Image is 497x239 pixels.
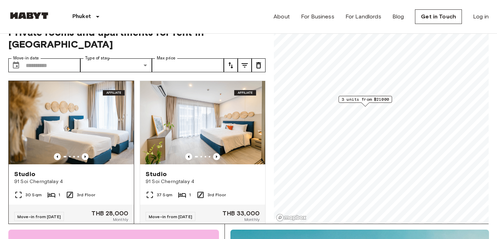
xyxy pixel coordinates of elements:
span: Monthly [113,216,128,223]
span: Studio [14,170,35,178]
a: About [274,13,290,21]
span: Monthly [244,216,260,223]
button: Previous image [185,153,192,160]
span: 3rd Floor [207,192,226,198]
button: Previous image [82,153,89,160]
a: Blog [392,13,404,21]
button: tune [252,58,266,72]
a: Marketing picture of unit STCPrevious imagePrevious imageStudio91 Soi Cherngtalay 430 Sqm13rd Flo... [8,81,134,229]
span: 91 Soi Cherngtalay 4 [14,178,128,185]
a: Log in [473,13,489,21]
span: THB 33,000 [222,210,260,216]
button: tune [238,58,252,72]
button: Previous image [213,153,220,160]
span: 3rd Floor [77,192,95,198]
p: Phuket [72,13,91,21]
a: Mapbox logo [276,214,307,222]
button: tune [224,58,238,72]
img: Habyt [8,12,50,19]
span: 30 Sqm [25,192,42,198]
span: 1 [58,192,60,198]
label: Type of stay [85,55,109,61]
span: Move-in from [DATE] [149,214,192,219]
button: Choose date [9,58,23,72]
span: 37 Sqm [157,192,172,198]
img: Marketing picture of unit STC [9,81,134,164]
span: Private rooms and apartments for rent in [GEOGRAPHIC_DATA] [8,26,266,50]
span: 91 Soi Cherngtalay 4 [146,178,260,185]
label: Max price [157,55,176,61]
label: Move-in date [13,55,39,61]
div: Map marker [339,96,392,107]
a: For Business [301,13,334,21]
canvas: Map [274,18,489,224]
span: Studio [146,170,167,178]
span: THB 28,000 [91,210,128,216]
a: Get in Touch [415,9,462,24]
button: Previous image [54,153,61,160]
span: 1 [189,192,191,198]
img: Marketing picture of unit 1BRB [140,81,265,164]
span: 3 units from ฿21000 [342,96,389,102]
a: For Landlords [345,13,381,21]
span: Move-in from [DATE] [17,214,61,219]
a: Marketing picture of unit 1BRBPrevious imagePrevious imageStudio91 Soi Cherngtalay 437 Sqm13rd Fl... [140,81,266,229]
